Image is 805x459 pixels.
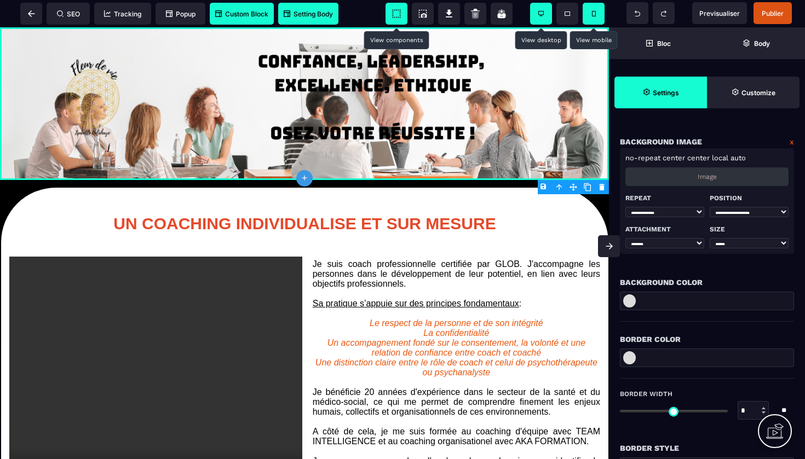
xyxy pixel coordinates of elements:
[104,10,141,18] span: Tracking
[710,191,789,205] p: Position
[166,10,196,18] span: Popup
[625,223,704,236] p: Attachment
[327,311,588,330] i: Un accompagnement fondé sur le consentement, la volonté et une relation de confiance entre coach ...
[710,223,789,236] p: Size
[620,441,794,455] div: Border Style
[614,77,707,108] span: Settings
[386,3,407,25] span: View components
[423,301,489,310] i: La confidentialité
[790,135,794,148] a: x
[762,9,784,18] span: Publier
[284,10,333,18] span: Setting Body
[620,276,794,289] div: Background Color
[620,333,794,346] div: Border Color
[620,135,702,148] p: Background Image
[731,154,746,162] span: auto
[707,27,805,59] span: Open Layer Manager
[215,10,268,18] span: Custom Block
[712,154,728,162] span: local
[698,173,717,181] p: Image
[370,291,543,300] i: Le respect de la personne et de son intégrité
[699,9,740,18] span: Previsualiser
[313,271,519,281] u: Sa pratique s’appuie sur des principes fondamentaux
[113,187,496,205] b: UN COACHING INDIVIDUALISE ET SUR MESURE
[625,191,704,205] p: Repeat
[663,154,710,162] span: center center
[313,229,600,451] text: Je suis coach professionnelle certifiée par GLOB. J'accompagne les personnes dans le développemen...
[741,89,775,97] strong: Customize
[707,77,800,108] span: Open Style Manager
[57,10,80,18] span: SEO
[609,27,707,59] span: Open Blocks
[315,330,600,350] i: Une distinction claire entre le rôle de coach et celui de psychothérapeute ou psychanalyste
[412,3,434,25] span: Screenshot
[653,89,679,97] strong: Settings
[657,39,671,48] strong: Bloc
[620,390,672,398] span: Border Width
[754,39,770,48] strong: Body
[625,154,660,162] span: no-repeat
[692,2,747,24] span: Preview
